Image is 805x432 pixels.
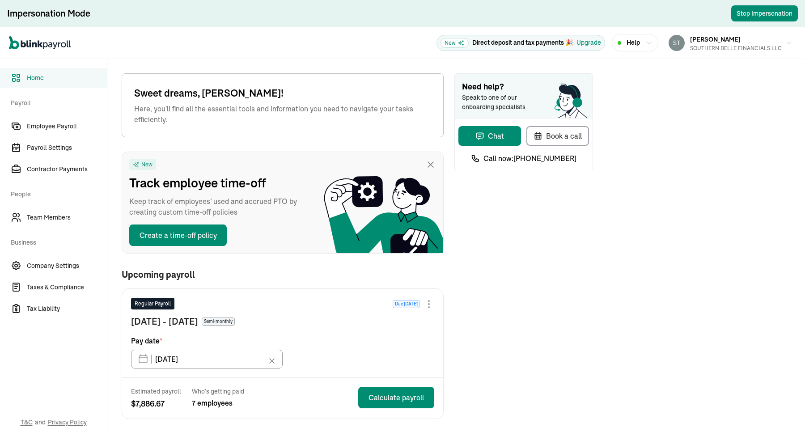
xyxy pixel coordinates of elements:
[192,387,244,396] span: Who’s getting paid
[192,398,244,408] span: 7 employees
[27,304,107,313] span: Tax Liability
[129,224,227,246] button: Create a time-off policy
[690,35,741,43] span: [PERSON_NAME]
[576,38,601,47] button: Upgrade
[134,103,431,125] span: Here, you'll find all the essential tools and information you need to navigate your tasks efficie...
[141,161,153,168] span: New
[534,131,582,141] div: Book a call
[122,270,195,280] span: Upcoming payroll
[526,126,589,146] button: Book a call
[475,131,504,141] div: Chat
[27,261,107,271] span: Company Settings
[135,300,171,308] span: Regular Payroll
[27,73,107,83] span: Home
[627,38,640,47] span: Help
[441,38,469,48] span: New
[27,122,107,131] span: Employee Payroll
[7,7,90,20] div: Impersonation Mode
[202,318,235,326] span: Semi-monthly
[27,283,107,292] span: Taxes & Compliance
[665,32,796,54] button: [PERSON_NAME]SOUTHERN BELLE FINANCIALS LLC
[11,181,102,206] span: People
[27,213,107,222] span: Team Members
[48,418,87,427] span: Privacy Policy
[393,300,420,308] span: Due [DATE]
[131,315,198,328] span: [DATE] - [DATE]
[690,44,782,52] div: SOUTHERN BELLE FINANCIALS LLC
[458,126,521,146] button: Chat
[731,5,798,21] button: Stop Impersonation
[11,89,102,114] span: Payroll
[612,34,658,51] button: Help
[462,81,585,93] span: Need help?
[21,418,33,427] span: T&C
[657,335,805,432] iframe: Chat Widget
[131,398,181,410] span: $ 7,886.67
[129,174,308,192] span: Track employee time-off
[134,86,431,101] span: Sweet dreams, [PERSON_NAME]!
[131,335,162,346] span: Pay date
[11,229,102,254] span: Business
[129,196,308,217] span: Keep track of employees’ used and accrued PTO by creating custom time-off policies
[358,387,434,408] button: Calculate payroll
[27,143,107,152] span: Payroll Settings
[131,387,181,396] span: Estimated payroll
[472,38,573,47] p: Direct deposit and tax payments 🎉
[483,153,576,164] span: Call now: [PHONE_NUMBER]
[131,350,283,368] input: XX/XX/XX
[27,165,107,174] span: Contractor Payments
[9,30,71,56] nav: Global
[462,93,538,112] span: Speak to one of our onboarding specialists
